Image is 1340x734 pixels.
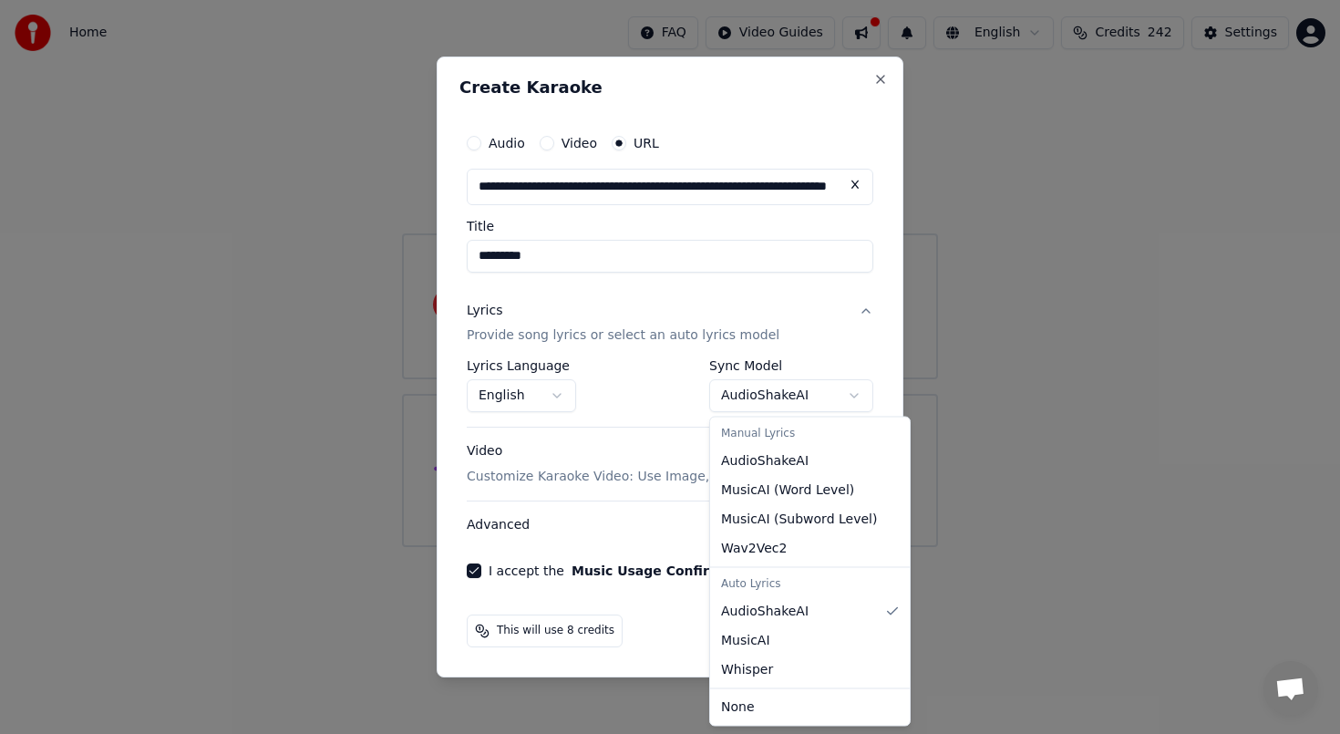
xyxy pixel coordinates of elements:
span: AudioShakeAI [721,451,809,470]
span: Wav2Vec2 [721,539,787,557]
span: MusicAI ( Subword Level ) [721,510,877,528]
span: MusicAI ( Word Level ) [721,481,854,499]
span: MusicAI [721,631,770,649]
div: Auto Lyrics [714,571,906,596]
span: None [721,698,755,716]
div: Manual Lyrics [714,421,906,447]
span: AudioShakeAI [721,602,809,620]
span: Whisper [721,660,773,678]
